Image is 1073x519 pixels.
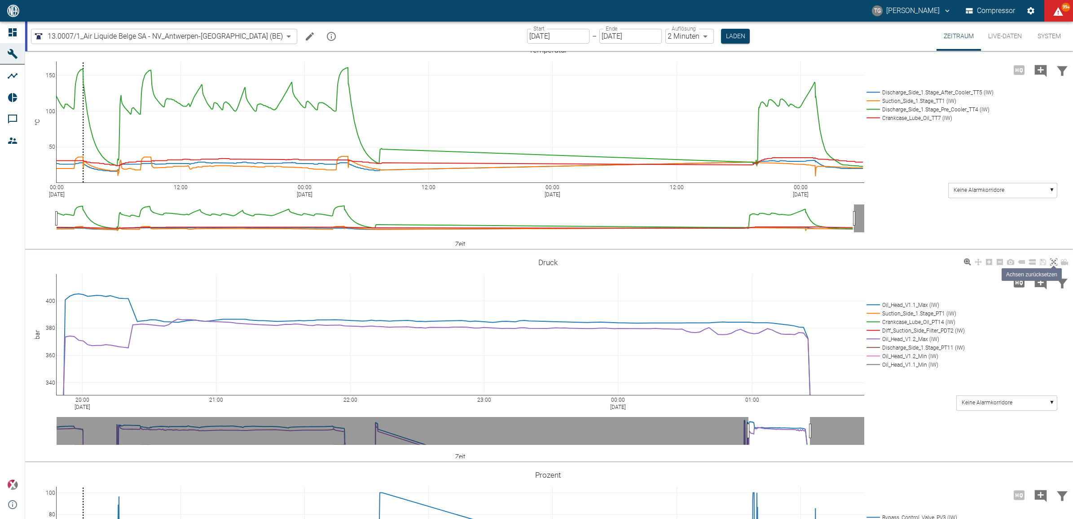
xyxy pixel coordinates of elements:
[964,3,1017,19] button: Compressor
[871,3,953,19] button: thomas.gregoir@neuman-esser.com
[721,29,750,44] button: Laden
[48,31,283,41] span: 13.0007/1_Air Liquide Belge SA - NV_Antwerpen-[GEOGRAPHIC_DATA] (BE)
[872,5,883,16] div: TG
[533,25,545,32] label: Start
[33,31,283,42] a: 13.0007/1_Air Liquide Belge SA - NV_Antwerpen-[GEOGRAPHIC_DATA] (BE)
[322,27,340,45] button: mission info
[1051,484,1073,507] button: Daten filtern
[606,25,617,32] label: Ende
[1008,278,1030,286] span: Hohe Auflösung
[1030,484,1051,507] button: Kommentar hinzufügen
[1008,65,1030,74] span: Hohe Auflösung nur für Zeiträume von <3 Tagen verfügbar
[599,29,662,44] input: DD.MM.YYYY
[1030,58,1051,82] button: Kommentar hinzufügen
[1023,3,1039,19] button: Einstellungen
[1008,490,1030,499] span: Hohe Auflösung nur für Zeiträume von <3 Tagen verfügbar
[1030,271,1051,294] button: Kommentar hinzufügen
[672,25,696,32] label: Auflösung
[937,22,981,51] button: Zeitraum
[962,399,1012,406] text: Keine Alarmkorridore
[665,29,714,44] div: 2 Minuten
[981,22,1029,51] button: Live-Daten
[1051,271,1073,294] button: Daten filtern
[7,479,18,490] img: Xplore Logo
[1061,3,1070,12] span: 99+
[1051,58,1073,82] button: Daten filtern
[6,4,20,17] img: logo
[592,31,597,41] p: –
[527,29,589,44] input: DD.MM.YYYY
[1029,22,1069,51] button: System
[954,187,1004,193] text: Keine Alarmkorridore
[301,27,319,45] button: Machine bearbeiten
